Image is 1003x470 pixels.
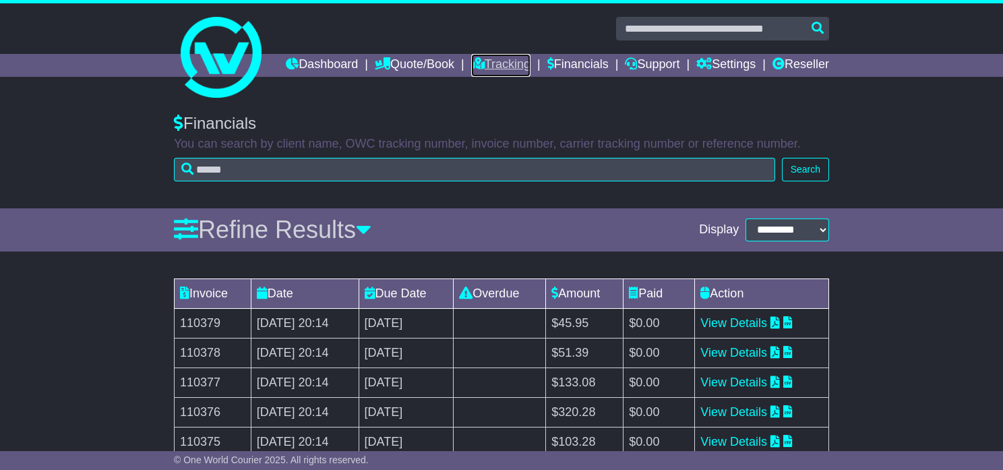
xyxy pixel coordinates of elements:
[772,54,829,77] a: Reseller
[454,278,546,308] td: Overdue
[174,216,371,243] a: Refine Results
[546,397,624,427] td: $320.28
[359,427,454,457] td: [DATE]
[375,54,454,77] a: Quote/Book
[546,427,624,457] td: $103.28
[359,338,454,368] td: [DATE]
[286,54,358,77] a: Dashboard
[624,308,695,338] td: $0.00
[175,427,251,457] td: 110375
[174,114,829,134] div: Financials
[546,278,624,308] td: Amount
[625,54,679,77] a: Support
[175,368,251,397] td: 110377
[251,278,359,308] td: Date
[624,427,695,457] td: $0.00
[251,368,359,397] td: [DATE] 20:14
[175,278,251,308] td: Invoice
[699,223,739,237] span: Display
[251,397,359,427] td: [DATE] 20:14
[175,397,251,427] td: 110376
[546,338,624,368] td: $51.39
[624,278,695,308] td: Paid
[359,278,454,308] td: Due Date
[700,405,767,419] a: View Details
[624,368,695,397] td: $0.00
[251,427,359,457] td: [DATE] 20:14
[700,346,767,359] a: View Details
[251,338,359,368] td: [DATE] 20:14
[175,338,251,368] td: 110378
[174,137,829,152] p: You can search by client name, OWC tracking number, invoice number, carrier tracking number or re...
[471,54,530,77] a: Tracking
[175,308,251,338] td: 110379
[359,308,454,338] td: [DATE]
[700,316,767,330] a: View Details
[782,158,829,181] button: Search
[547,54,609,77] a: Financials
[546,368,624,397] td: $133.08
[624,397,695,427] td: $0.00
[695,278,829,308] td: Action
[696,54,756,77] a: Settings
[700,376,767,389] a: View Details
[624,338,695,368] td: $0.00
[359,368,454,397] td: [DATE]
[546,308,624,338] td: $45.95
[251,308,359,338] td: [DATE] 20:14
[174,454,369,465] span: © One World Courier 2025. All rights reserved.
[359,397,454,427] td: [DATE]
[700,435,767,448] a: View Details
